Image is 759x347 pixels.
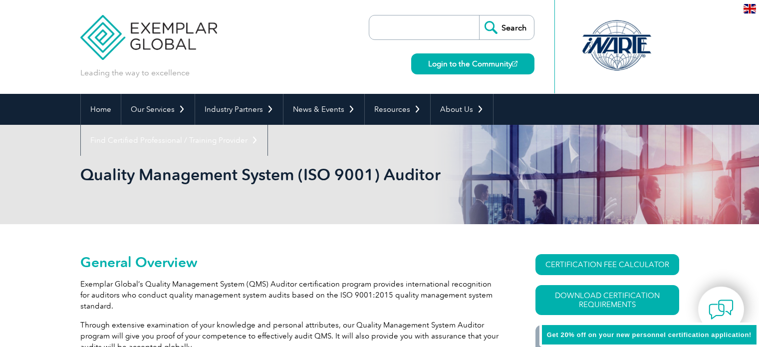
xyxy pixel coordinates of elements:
[709,297,734,322] img: contact-chat.png
[80,254,500,270] h2: General Overview
[535,254,679,275] a: CERTIFICATION FEE CALCULATOR
[80,67,190,78] p: Leading the way to excellence
[81,125,267,156] a: Find Certified Professional / Training Provider
[431,94,493,125] a: About Us
[365,94,430,125] a: Resources
[479,15,534,39] input: Search
[744,4,756,13] img: en
[512,61,517,66] img: open_square.png
[121,94,195,125] a: Our Services
[283,94,364,125] a: News & Events
[547,331,752,339] span: Get 20% off on your new personnel certification application!
[535,285,679,315] a: Download Certification Requirements
[81,94,121,125] a: Home
[195,94,283,125] a: Industry Partners
[80,279,500,312] p: Exemplar Global’s Quality Management System (QMS) Auditor certification program provides internat...
[411,53,534,74] a: Login to the Community
[80,165,464,184] h1: Quality Management System (ISO 9001) Auditor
